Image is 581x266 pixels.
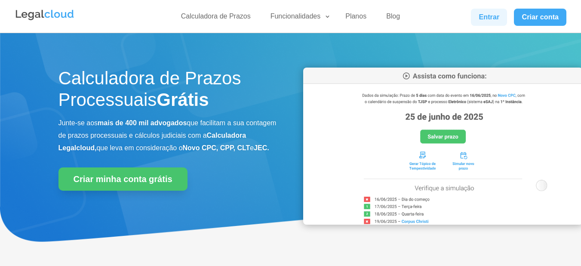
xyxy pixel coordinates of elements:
b: mais de 400 mil advogados [98,119,187,127]
a: Planos [340,12,372,25]
a: Criar conta [514,9,566,26]
b: Calculadora Legalcloud, [58,132,246,152]
a: Funcionalidades [265,12,331,25]
a: Entrar [471,9,507,26]
a: Calculadora de Prazos [176,12,256,25]
h1: Calculadora de Prazos Processuais [58,68,278,115]
strong: Grátis [157,90,209,110]
b: JEC. [254,144,269,152]
a: Criar minha conta grátis [58,167,188,191]
b: Novo CPC, CPP, CLT [183,144,250,152]
a: Logo da Legalcloud [15,15,75,23]
p: Junte-se aos que facilitam a sua contagem de prazos processuais e cálculos judiciais com a que le... [58,117,278,154]
img: Legalcloud Logo [15,9,75,22]
a: Blog [381,12,405,25]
